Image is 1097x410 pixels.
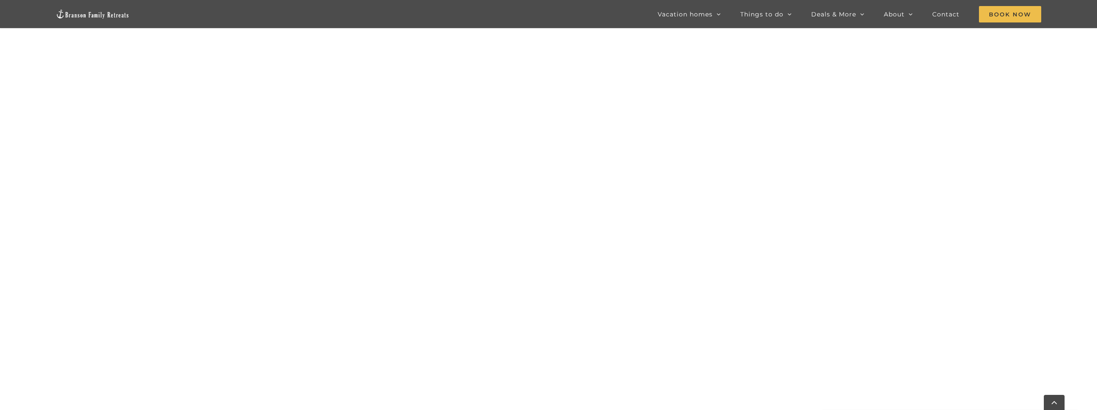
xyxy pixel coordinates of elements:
[658,11,713,17] span: Vacation homes
[740,11,784,17] span: Things to do
[979,6,1041,22] span: Book Now
[884,11,905,17] span: About
[56,9,129,19] img: Branson Family Retreats Logo
[932,11,959,17] span: Contact
[811,11,856,17] span: Deals & More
